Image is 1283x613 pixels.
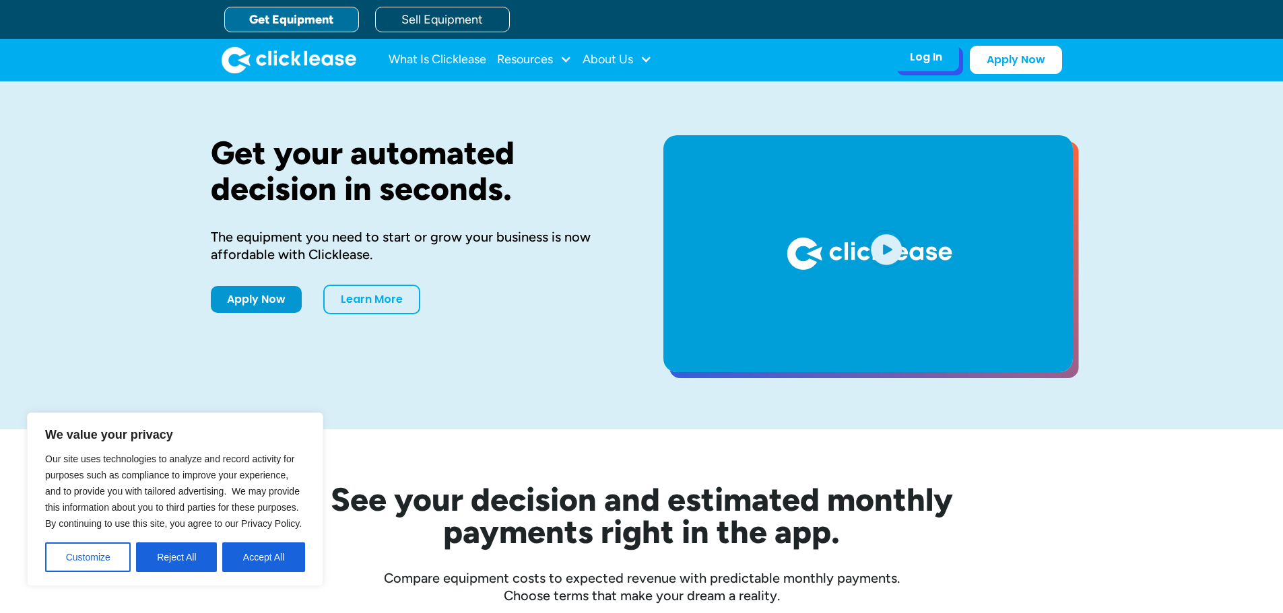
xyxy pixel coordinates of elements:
div: Log In [910,50,942,64]
div: About Us [583,46,652,73]
a: Learn More [323,285,420,314]
div: The equipment you need to start or grow your business is now affordable with Clicklease. [211,228,620,263]
a: Sell Equipment [375,7,510,32]
a: Get Equipment [224,7,359,32]
button: Accept All [222,542,305,572]
h1: Get your automated decision in seconds. [211,135,620,207]
p: We value your privacy [45,427,305,443]
div: Resources [497,46,572,73]
img: Blue play button logo on a light blue circular background [868,230,904,268]
a: Apply Now [970,46,1062,74]
div: We value your privacy [27,412,323,586]
img: Clicklease logo [222,46,356,73]
a: open lightbox [663,135,1073,372]
a: Apply Now [211,286,302,313]
button: Reject All [136,542,217,572]
a: home [222,46,356,73]
a: What Is Clicklease [389,46,486,73]
span: Our site uses technologies to analyze and record activity for purposes such as compliance to impr... [45,454,302,529]
div: Compare equipment costs to expected revenue with predictable monthly payments. Choose terms that ... [211,569,1073,604]
button: Customize [45,542,131,572]
h2: See your decision and estimated monthly payments right in the app. [265,483,1019,548]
